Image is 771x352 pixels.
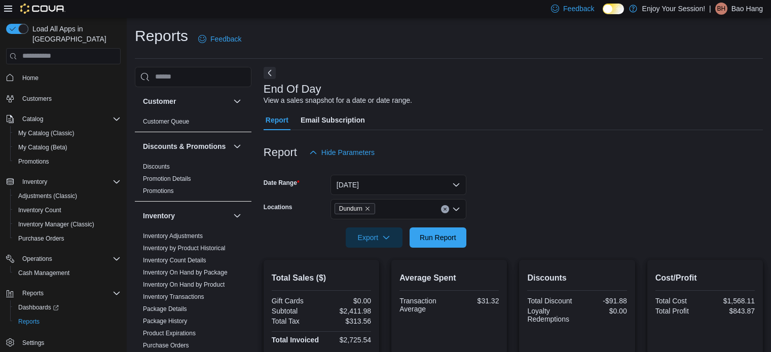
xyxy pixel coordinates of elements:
[143,318,187,325] a: Package History
[346,227,402,248] button: Export
[143,268,228,277] span: Inventory On Hand by Package
[143,269,228,276] a: Inventory On Hand by Package
[2,252,125,266] button: Operations
[14,127,121,139] span: My Catalog (Classic)
[18,287,121,299] span: Reports
[18,287,48,299] button: Reports
[10,266,125,280] button: Cash Management
[22,178,47,186] span: Inventory
[2,91,125,106] button: Customers
[272,272,371,284] h2: Total Sales ($)
[14,155,121,168] span: Promotions
[231,140,243,152] button: Discounts & Promotions
[10,231,125,246] button: Purchase Orders
[18,92,121,105] span: Customers
[451,297,499,305] div: $31.32
[143,118,189,125] a: Customer Queue
[18,71,121,84] span: Home
[14,301,121,314] span: Dashboards
[143,293,204,300] a: Inventory Transactions
[10,315,125,329] button: Reports
[264,83,321,95] h3: End Of Day
[14,301,63,314] a: Dashboards
[143,211,229,221] button: Inventory
[266,110,288,130] span: Report
[14,316,44,328] a: Reports
[2,335,125,349] button: Settings
[143,175,191,182] a: Promotion Details
[143,141,226,151] h3: Discounts & Promotions
[527,297,575,305] div: Total Discount
[14,267,121,279] span: Cash Management
[731,3,763,15] p: Bao Hang
[14,127,79,139] a: My Catalog (Classic)
[18,318,40,326] span: Reports
[707,307,755,315] div: $843.87
[22,74,39,82] span: Home
[715,3,727,15] div: Bao Hang
[264,67,276,79] button: Next
[14,204,121,216] span: Inventory Count
[655,272,755,284] h2: Cost/Profit
[18,192,77,200] span: Adjustments (Classic)
[18,269,69,277] span: Cash Management
[18,143,67,151] span: My Catalog (Beta)
[2,175,125,189] button: Inventory
[143,163,170,170] a: Discounts
[18,176,51,188] button: Inventory
[717,3,725,15] span: BH
[18,72,43,84] a: Home
[603,14,603,15] span: Dark Mode
[22,115,43,123] span: Catalog
[18,253,121,265] span: Operations
[18,253,56,265] button: Operations
[143,305,187,313] span: Package Details
[10,154,125,169] button: Promotions
[563,4,594,14] span: Feedback
[28,24,121,44] span: Load All Apps in [GEOGRAPHIC_DATA]
[301,110,365,130] span: Email Subscription
[18,303,59,311] span: Dashboards
[22,339,44,347] span: Settings
[18,206,61,214] span: Inventory Count
[264,179,300,187] label: Date Range
[331,175,466,195] button: [DATE]
[14,267,74,279] a: Cash Management
[364,206,371,212] button: Remove Dundurn from selection in this group
[10,203,125,217] button: Inventory Count
[143,330,196,337] a: Product Expirations
[452,205,460,213] button: Open list of options
[272,307,319,315] div: Subtotal
[143,232,203,240] a: Inventory Adjustments
[2,70,125,85] button: Home
[527,307,575,323] div: Loyalty Redemptions
[135,161,251,201] div: Discounts & Promotions
[420,232,456,243] span: Run Report
[14,155,53,168] a: Promotions
[135,115,251,132] div: Customer
[441,205,449,213] button: Clear input
[143,96,176,106] h3: Customer
[579,307,627,315] div: $0.00
[579,297,627,305] div: -$91.88
[18,113,121,125] span: Catalog
[14,204,65,216] a: Inventory Count
[10,140,125,154] button: My Catalog (Beta)
[18,336,121,348] span: Settings
[10,300,125,315] a: Dashboards
[22,289,44,297] span: Reports
[2,112,125,126] button: Catalog
[143,245,226,252] a: Inventory by Product Historical
[18,129,75,137] span: My Catalog (Classic)
[22,255,52,263] span: Operations
[143,317,187,325] span: Package History
[143,141,229,151] button: Discounts & Promotions
[231,95,243,107] button: Customer
[323,336,371,344] div: $2,725.54
[335,203,375,214] span: Dundurn
[18,93,56,105] a: Customers
[231,210,243,222] button: Inventory
[22,95,52,103] span: Customers
[14,190,81,202] a: Adjustments (Classic)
